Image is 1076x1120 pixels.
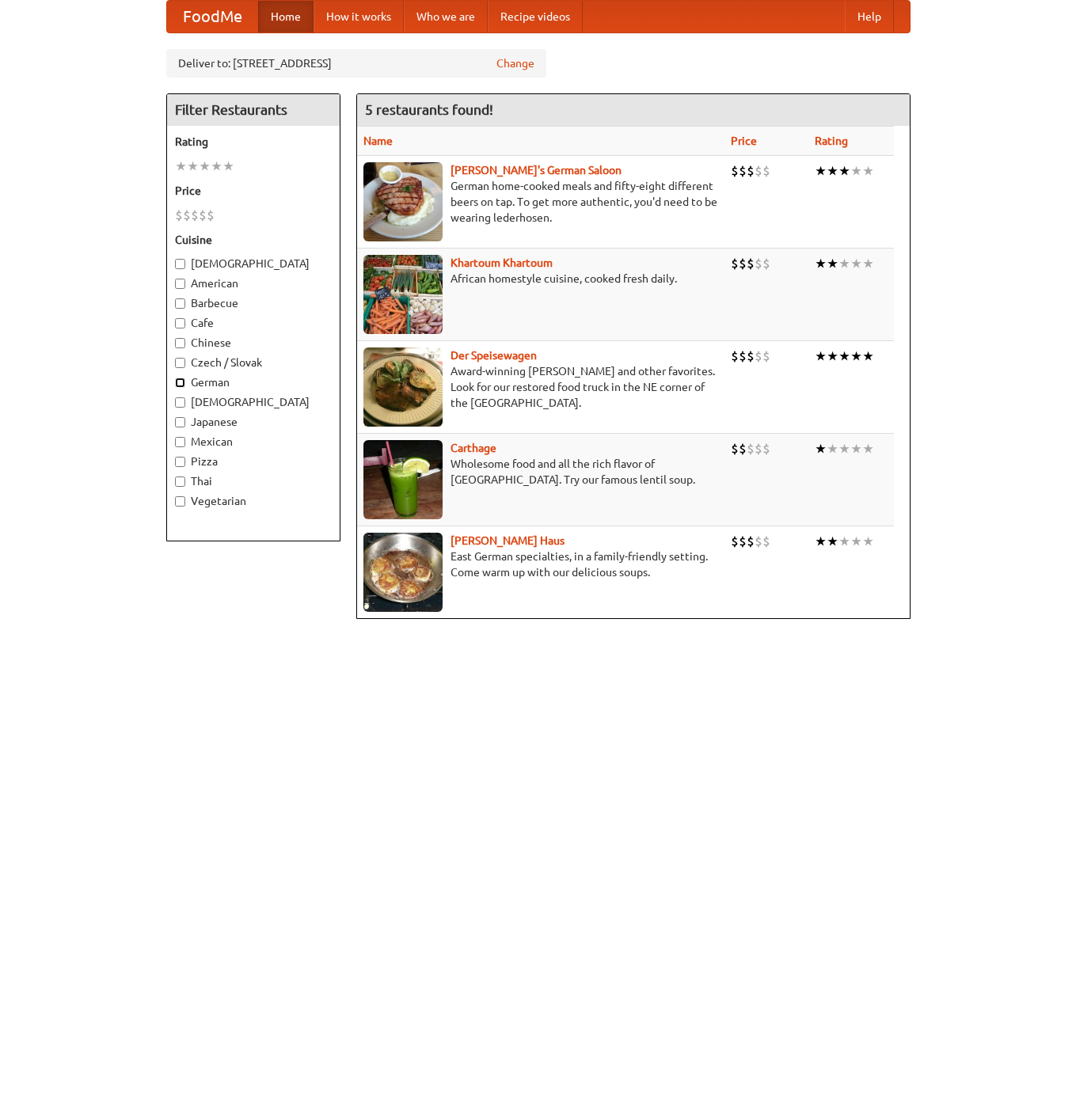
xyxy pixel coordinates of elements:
[175,315,332,331] label: Cafe
[175,378,185,388] input: German
[199,158,211,175] li: ★
[363,549,718,580] p: East German specialties, in a family-friendly setting. Come warm up with our delicious soups.
[827,162,838,180] li: ★
[838,347,850,365] li: ★
[739,440,747,457] li: $
[451,442,496,454] b: Carthage
[731,255,739,272] li: $
[175,454,332,469] label: Pizza
[175,493,332,509] label: Vegetarian
[451,534,565,547] a: [PERSON_NAME] Haus
[167,94,340,126] h4: Filter Restaurants
[815,347,827,365] li: ★
[175,256,332,271] label: [DEMOGRAPHIC_DATA]
[755,347,762,365] li: $
[363,347,443,427] img: speisewagen.jpg
[175,183,332,199] h5: Price
[762,255,770,272] li: $
[755,440,762,457] li: $
[363,178,718,226] p: German home-cooked meals and fifty-eight different beers on tap. To get more authentic, you'd nee...
[762,162,770,180] li: $
[175,476,185,487] input: Thai
[175,434,332,450] label: Mexican
[175,397,185,408] input: [DEMOGRAPHIC_DATA]
[175,496,185,507] input: Vegetarian
[739,162,747,180] li: $
[175,417,185,427] input: Japanese
[762,347,770,365] li: $
[175,374,332,390] label: German
[862,440,874,457] li: ★
[175,298,185,309] input: Barbecue
[850,255,862,272] li: ★
[175,355,332,370] label: Czech / Slovak
[175,394,332,410] label: [DEMOGRAPHIC_DATA]
[488,1,583,32] a: Recipe videos
[175,318,185,328] input: Cafe
[827,347,838,365] li: ★
[862,162,874,180] li: ★
[175,279,185,289] input: American
[363,456,718,488] p: Wholesome food and all the rich flavor of [GEOGRAPHIC_DATA]. Try our famous lentil soup.
[739,533,747,550] li: $
[363,162,443,241] img: esthers.jpg
[363,255,443,334] img: khartoum.jpg
[211,158,222,175] li: ★
[747,533,755,550] li: $
[258,1,314,32] a: Home
[862,255,874,272] li: ★
[747,162,755,180] li: $
[815,135,848,147] a: Rating
[167,1,258,32] a: FoodMe
[755,533,762,550] li: $
[747,440,755,457] li: $
[755,255,762,272] li: $
[191,207,199,224] li: $
[850,347,862,365] li: ★
[365,102,493,117] ng-pluralize: 5 restaurants found!
[175,232,332,248] h5: Cuisine
[850,533,862,550] li: ★
[747,347,755,365] li: $
[451,164,622,177] a: [PERSON_NAME]'s German Saloon
[175,134,332,150] h5: Rating
[175,295,332,311] label: Barbecue
[731,162,739,180] li: $
[862,533,874,550] li: ★
[747,255,755,272] li: $
[739,255,747,272] li: $
[762,533,770,550] li: $
[731,347,739,365] li: $
[222,158,234,175] li: ★
[207,207,215,224] li: $
[175,338,185,348] input: Chinese
[175,457,185,467] input: Pizza
[862,347,874,365] li: ★
[363,135,393,147] a: Name
[404,1,488,32] a: Who we are
[731,135,757,147] a: Price
[496,55,534,71] a: Change
[175,437,185,447] input: Mexican
[175,158,187,175] li: ★
[363,533,443,612] img: kohlhaus.jpg
[175,259,185,269] input: [DEMOGRAPHIC_DATA]
[183,207,191,224] li: $
[451,256,553,269] a: Khartoum Khartoum
[166,49,546,78] div: Deliver to: [STREET_ADDRESS]
[815,162,827,180] li: ★
[363,363,718,411] p: Award-winning [PERSON_NAME] and other favorites. Look for our restored food truck in the NE corne...
[815,255,827,272] li: ★
[363,440,443,519] img: carthage.jpg
[815,533,827,550] li: ★
[739,347,747,365] li: $
[731,440,739,457] li: $
[838,533,850,550] li: ★
[451,349,537,362] a: Der Speisewagen
[850,162,862,180] li: ★
[838,440,850,457] li: ★
[175,358,185,368] input: Czech / Slovak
